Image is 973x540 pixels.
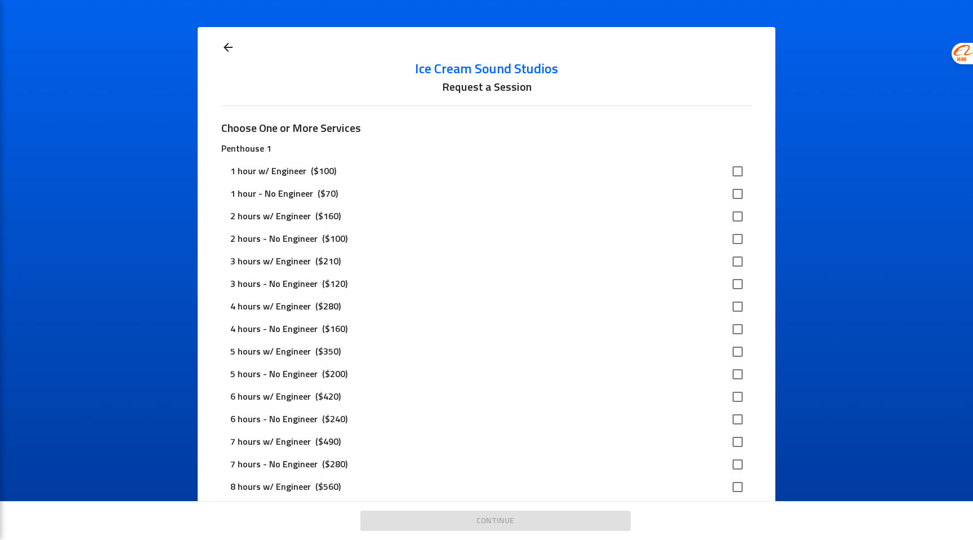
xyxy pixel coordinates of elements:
div: 4 hours - No Engineer($160) [221,318,751,340]
div: 3 hours - No Engineer($120) [221,273,751,295]
a: Ice Cream Sound Studios [221,60,751,78]
p: 6 hours w/ Engineer [230,390,311,404]
p: 5 hours - No Engineer [230,368,318,381]
h6: Request a Session [221,78,751,96]
p: 5 hours w/ Engineer [230,345,311,358]
div: 1 hour w/ Engineer($100) [221,160,751,183]
p: 1 hour - No Engineer [230,187,313,201]
p: 1 hour w/ Engineer [230,165,306,178]
p: ($120) [318,277,352,291]
div: 6 hours - No Engineer($240) [221,408,751,431]
div: 2 hours w/ Engineer($160) [221,205,751,228]
p: 6 hours - No Engineer [230,413,318,426]
div: 7 hours - No Engineer($280) [221,453,751,476]
div: 8 hours - No Engineer($320) [221,498,751,521]
div: 6 hours w/ Engineer($420) [221,386,751,408]
div: 3 hours w/ Engineer($210) [221,250,751,273]
div: 1 hour - No Engineer($70) [221,183,751,205]
p: ($240) [318,413,352,426]
p: 3 hours - No Engineer [230,277,318,291]
p: ($280) [318,458,352,471]
p: ($490) [311,435,345,449]
div: 4 hours w/ Engineer($280) [221,295,751,318]
div: 5 hours w/ Engineer($350) [221,340,751,363]
div: 7 hours w/ Engineer($490) [221,431,751,453]
p: ($280) [311,300,345,313]
p: 2 hours - No Engineer [230,232,318,246]
p: 7 hours - No Engineer [230,458,318,471]
p: 7 hours w/ Engineer [230,435,311,449]
p: ($100) [318,232,352,246]
p: ($350) [311,345,345,358]
p: ($70) [313,187,342,201]
p: 2 hours w/ Engineer [230,210,311,223]
h6: Choose One or More Services [221,119,361,138]
p: 4 hours w/ Engineer [230,300,311,313]
p: 8 hours w/ Engineer [230,480,311,494]
p: 3 hours w/ Engineer [230,255,311,268]
div: 5 hours - No Engineer($200) [221,363,751,386]
div: 8 hours w/ Engineer($560) [221,476,751,498]
p: 4 hours - No Engineer [230,322,318,336]
p: ($160) [311,210,345,223]
p: ($100) [306,165,341,178]
p: ($200) [318,368,352,381]
p: ($420) [311,390,345,404]
p: Penthouse 1 [221,142,751,156]
p: ($560) [311,480,345,494]
div: 2 hours - No Engineer($100) [221,228,751,250]
p: ($160) [318,322,352,336]
p: ($210) [311,255,345,268]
